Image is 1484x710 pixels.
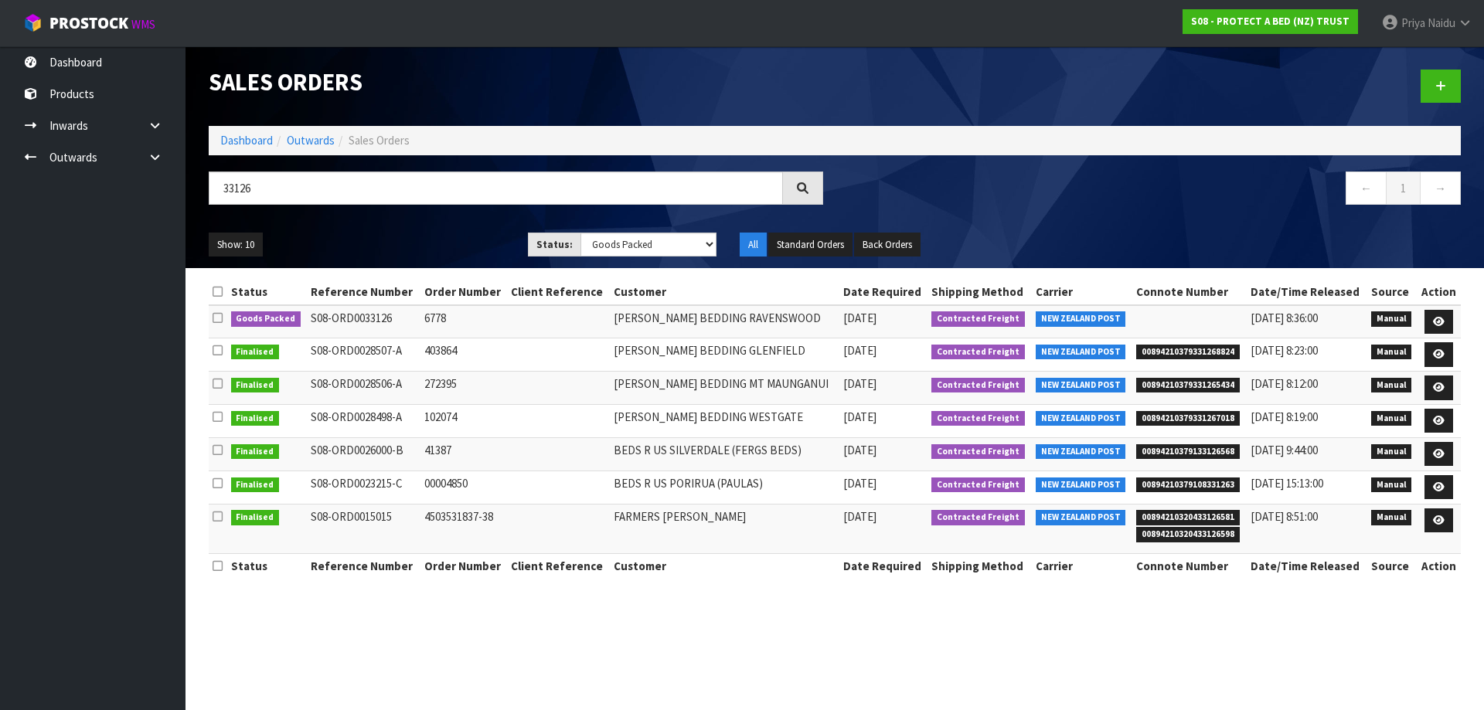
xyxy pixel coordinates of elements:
span: [DATE] 8:51:00 [1251,509,1318,524]
td: 272395 [420,372,507,405]
span: Contracted Freight [931,411,1025,426]
span: Sales Orders [349,133,410,148]
th: Status [227,554,308,579]
span: Contracted Freight [931,510,1025,525]
td: BEDS R US SILVERDALE (FERGS BEDS) [610,437,839,471]
span: Manual [1371,444,1412,460]
th: Shipping Method [927,554,1032,579]
th: Connote Number [1132,280,1247,304]
span: Manual [1371,311,1412,327]
span: 00894210379108331263 [1136,477,1240,493]
th: Action [1417,554,1461,579]
span: [DATE] [843,509,876,524]
span: [DATE] [843,311,876,325]
span: [DATE] [843,409,876,424]
span: Priya [1401,15,1425,30]
nav: Page navigation [846,172,1461,209]
span: [DATE] 8:23:00 [1251,343,1318,358]
img: cube-alt.png [23,13,43,32]
td: 6778 [420,305,507,338]
span: [DATE] [843,376,876,391]
th: Source [1367,554,1417,579]
td: FARMERS [PERSON_NAME] [610,504,839,553]
th: Order Number [420,280,507,304]
td: 4503531837-38 [420,504,507,553]
span: ProStock [49,13,128,33]
span: NEW ZEALAND POST [1036,444,1126,460]
span: 00894210320433126598 [1136,527,1240,542]
span: NEW ZEALAND POST [1036,510,1126,525]
th: Date Required [839,280,927,304]
span: [DATE] 8:19:00 [1251,409,1318,424]
span: Contracted Freight [931,477,1025,493]
h1: Sales Orders [209,70,823,95]
span: Manual [1371,345,1412,360]
a: Dashboard [220,133,273,148]
span: 00894210379133126568 [1136,444,1240,460]
span: [DATE] 8:12:00 [1251,376,1318,391]
span: NEW ZEALAND POST [1036,378,1126,393]
td: S08-ORD0028498-A [307,404,420,437]
button: Back Orders [854,233,921,257]
span: 00894210379331267018 [1136,411,1240,426]
td: S08-ORD0015015 [307,504,420,553]
span: NEW ZEALAND POST [1036,477,1126,493]
td: 403864 [420,338,507,372]
button: Standard Orders [768,233,853,257]
th: Date Required [839,554,927,579]
span: [DATE] 9:44:00 [1251,443,1318,457]
th: Reference Number [307,554,420,579]
span: [DATE] 15:13:00 [1251,476,1323,491]
span: Finalised [231,411,280,426]
span: Manual [1371,378,1412,393]
strong: S08 - PROTECT A BED (NZ) TRUST [1191,15,1350,28]
td: [PERSON_NAME] BEDDING GLENFIELD [610,338,839,372]
span: [DATE] [843,443,876,457]
a: Outwards [287,133,335,148]
th: Customer [610,280,839,304]
button: Show: 10 [209,233,263,257]
th: Order Number [420,554,507,579]
span: Manual [1371,477,1412,493]
span: Naidu [1428,15,1455,30]
td: S08-ORD0023215-C [307,471,420,504]
td: S08-ORD0026000-B [307,437,420,471]
td: [PERSON_NAME] BEDDING WESTGATE [610,404,839,437]
th: Date/Time Released [1247,554,1367,579]
span: Manual [1371,510,1412,525]
span: Finalised [231,477,280,493]
small: WMS [131,17,155,32]
strong: Status: [536,238,573,251]
td: S08-ORD0033126 [307,305,420,338]
span: Manual [1371,411,1412,426]
a: 1 [1386,172,1421,205]
th: Carrier [1032,280,1132,304]
td: S08-ORD0028507-A [307,338,420,372]
span: [DATE] [843,476,876,491]
span: Finalised [231,345,280,360]
span: Contracted Freight [931,345,1025,360]
th: Date/Time Released [1247,280,1367,304]
a: S08 - PROTECT A BED (NZ) TRUST [1183,9,1358,34]
span: Finalised [231,510,280,525]
td: S08-ORD0028506-A [307,372,420,405]
th: Client Reference [507,280,610,304]
input: Search sales orders [209,172,783,205]
span: [DATE] 8:36:00 [1251,311,1318,325]
a: ← [1346,172,1387,205]
th: Reference Number [307,280,420,304]
span: Finalised [231,378,280,393]
th: Status [227,280,308,304]
th: Client Reference [507,554,610,579]
span: Contracted Freight [931,444,1025,460]
span: 00894210379331265434 [1136,378,1240,393]
th: Customer [610,554,839,579]
th: Connote Number [1132,554,1247,579]
td: 102074 [420,404,507,437]
td: 00004850 [420,471,507,504]
span: Goods Packed [231,311,301,327]
span: 00894210320433126581 [1136,510,1240,525]
span: Finalised [231,444,280,460]
span: Contracted Freight [931,378,1025,393]
span: NEW ZEALAND POST [1036,345,1126,360]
